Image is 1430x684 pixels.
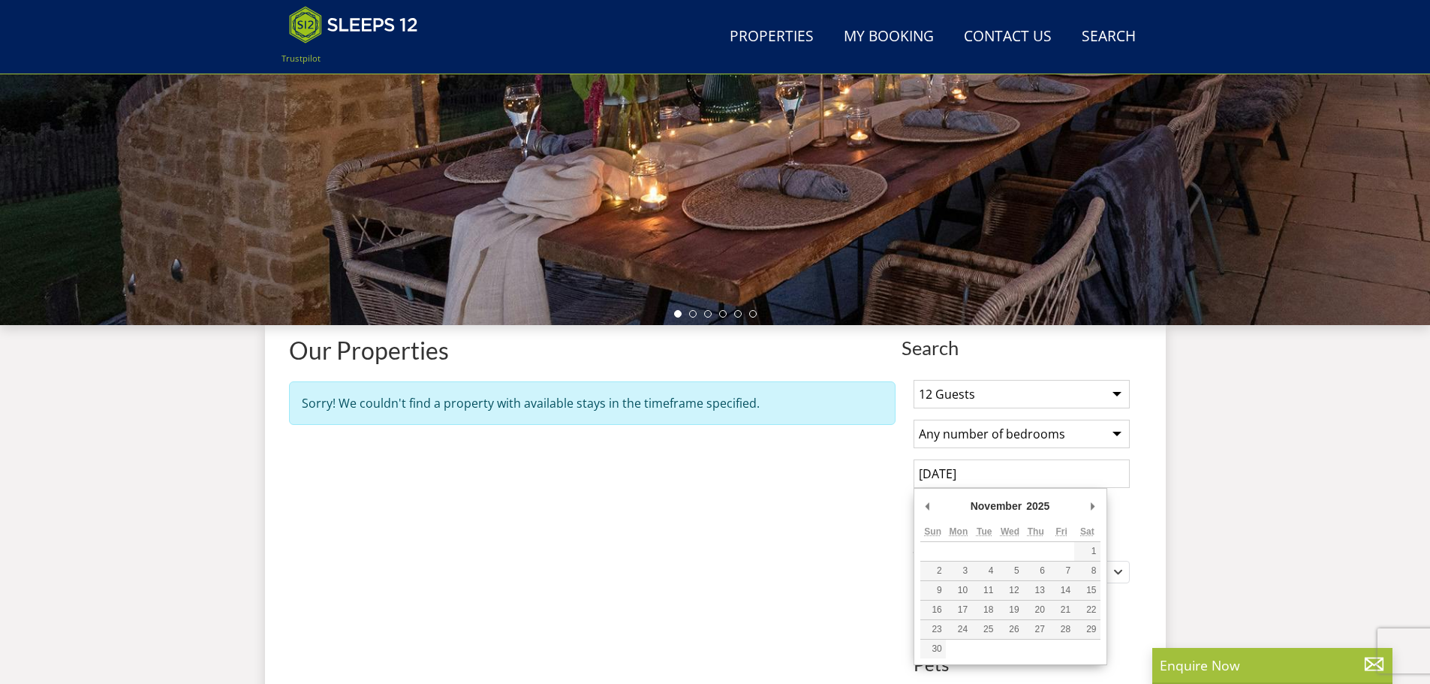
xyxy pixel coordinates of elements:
[920,640,946,658] button: 30
[1076,20,1142,54] a: Search
[971,620,997,639] button: 25
[1074,562,1100,580] button: 8
[920,495,935,517] button: Previous Month
[1024,495,1052,517] div: 2025
[902,337,1142,358] span: Search
[977,526,992,537] abbr: Tuesday
[958,20,1058,54] a: Contact Us
[946,562,971,580] button: 3
[946,620,971,639] button: 24
[946,601,971,619] button: 17
[997,562,1022,580] button: 5
[1074,601,1100,619] button: 22
[968,495,1024,517] div: November
[920,581,946,600] button: 9
[1023,562,1049,580] button: 6
[289,381,896,425] div: Sorry! We couldn't find a property with available stays in the timeframe specified.
[971,581,997,600] button: 11
[971,562,997,580] button: 4
[997,581,1022,600] button: 12
[1049,562,1074,580] button: 7
[1023,601,1049,619] button: 20
[920,562,946,580] button: 2
[946,581,971,600] button: 10
[997,601,1022,619] button: 19
[289,6,418,44] img: Sleeps 12
[1001,526,1019,537] abbr: Wednesday
[950,526,968,537] abbr: Monday
[1160,655,1385,675] p: Enquire Now
[1049,581,1074,600] button: 14
[1049,620,1074,639] button: 28
[1049,601,1074,619] button: 21
[1055,526,1067,537] abbr: Friday
[838,20,940,54] a: My Booking
[924,526,941,537] abbr: Sunday
[1023,620,1049,639] button: 27
[1074,620,1100,639] button: 29
[1028,526,1044,537] abbr: Thursday
[914,460,1130,488] input: Arrival Date
[920,601,946,619] button: 16
[1074,581,1100,600] button: 15
[289,337,896,363] h1: Our Properties
[1023,581,1049,600] button: 13
[997,620,1022,639] button: 26
[724,20,820,54] a: Properties
[971,601,997,619] button: 18
[920,620,946,639] button: 23
[914,655,1130,674] h3: Pets
[1074,542,1100,561] button: 1
[1085,495,1100,517] button: Next Month
[281,53,321,64] a: Trustpilot
[1080,526,1094,537] abbr: Saturday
